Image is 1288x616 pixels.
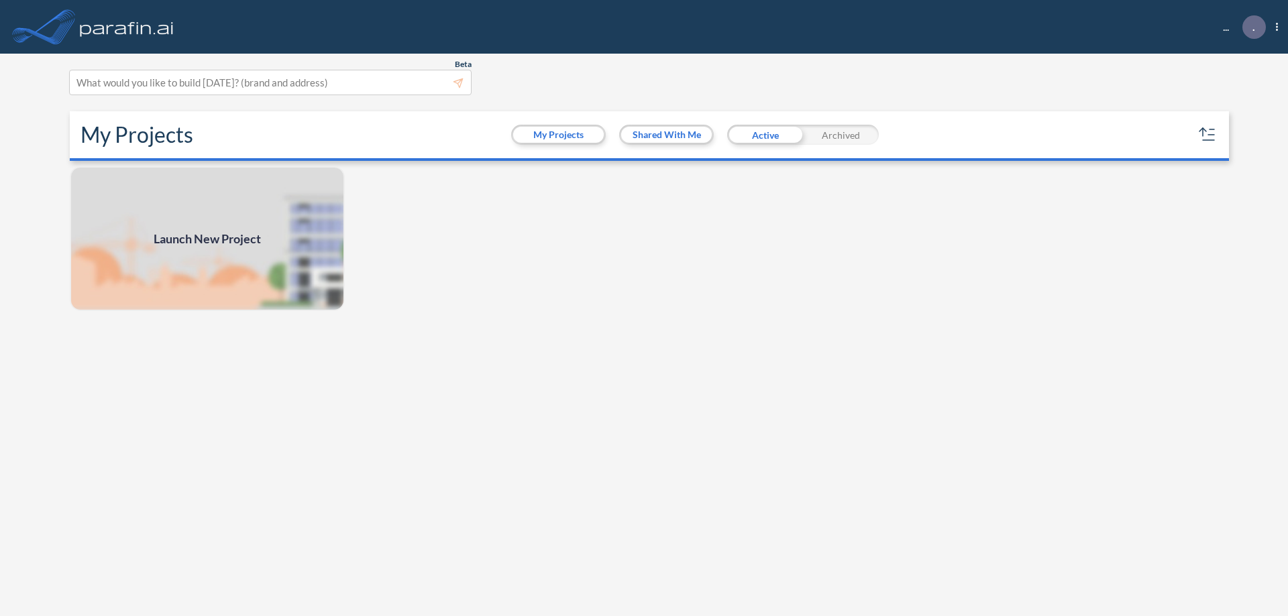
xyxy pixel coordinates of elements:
[1197,124,1218,145] button: sort
[77,13,176,40] img: logo
[1203,15,1278,39] div: ...
[455,59,472,70] span: Beta
[70,166,345,311] a: Launch New Project
[80,122,193,147] h2: My Projects
[154,230,261,248] span: Launch New Project
[727,125,803,145] div: Active
[803,125,879,145] div: Archived
[70,166,345,311] img: add
[621,127,712,143] button: Shared With Me
[1252,21,1255,33] p: .
[513,127,604,143] button: My Projects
